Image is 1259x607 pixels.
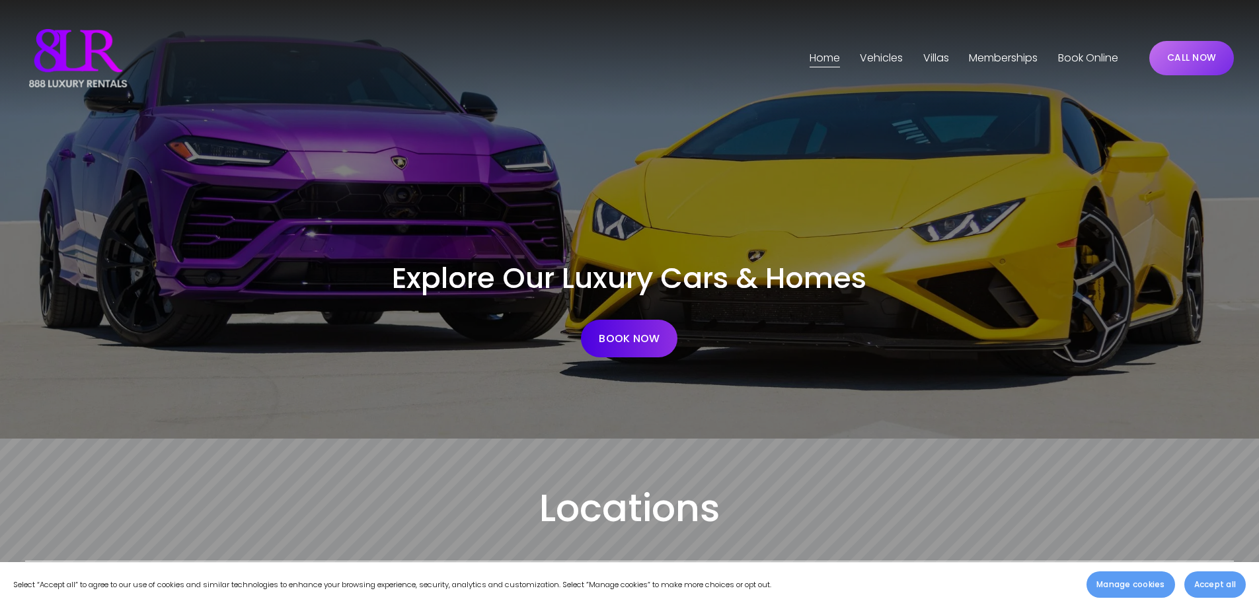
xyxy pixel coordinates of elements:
[923,49,949,68] span: Villas
[25,483,1234,532] h2: Locations
[810,48,840,69] a: Home
[1058,48,1118,69] a: Book Online
[581,320,677,357] a: BOOK NOW
[860,48,903,69] a: folder dropdown
[1096,579,1164,590] span: Manage cookies
[860,49,903,68] span: Vehicles
[392,258,866,298] span: Explore Our Luxury Cars & Homes
[969,48,1038,69] a: Memberships
[1149,41,1234,75] a: CALL NOW
[1184,571,1246,598] button: Accept all
[13,578,771,592] p: Select “Accept all” to agree to our use of cookies and similar technologies to enhance your brows...
[25,25,131,91] img: Luxury Car &amp; Home Rentals For Every Occasion
[1087,571,1174,598] button: Manage cookies
[1194,579,1236,590] span: Accept all
[923,48,949,69] a: folder dropdown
